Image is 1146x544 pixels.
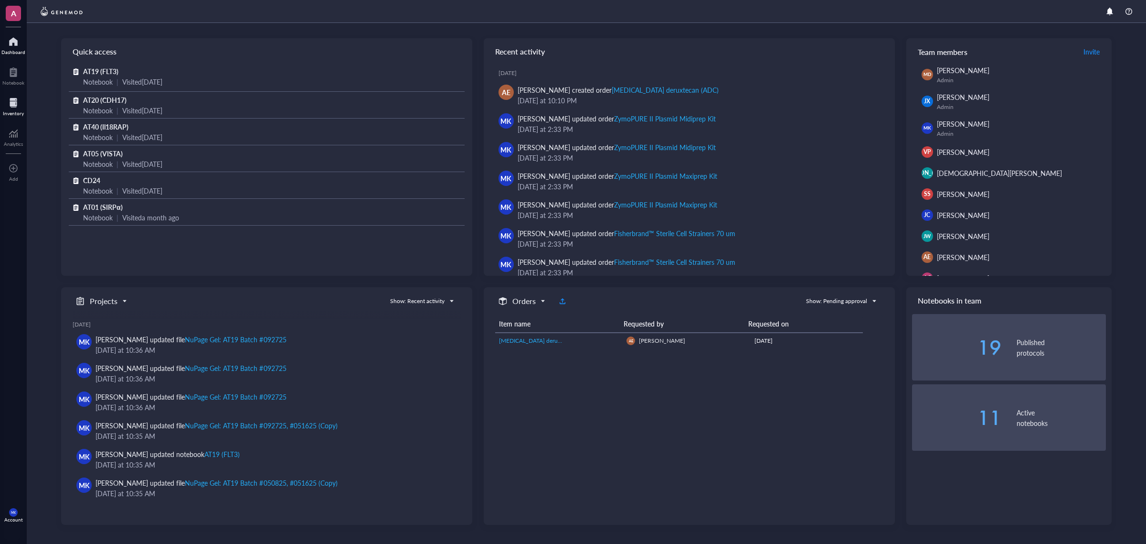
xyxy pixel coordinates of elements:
[122,212,179,223] div: Visited a month ago
[491,138,887,167] a: MK[PERSON_NAME] updated orderZymoPURE II Plasmid Midiprep Kit[DATE] at 2:33 PM
[95,345,453,355] div: [DATE] at 10:36 AM
[11,511,16,514] span: MK
[122,132,162,142] div: Visited [DATE]
[937,92,989,102] span: [PERSON_NAME]
[185,478,337,488] div: NuPage Gel: AT19 Batch #050825, #051625 (Copy)
[1,34,25,55] a: Dashboard
[1083,44,1100,59] a: Invite
[83,212,113,223] div: Notebook
[122,185,162,196] div: Visited [DATE]
[83,175,100,185] span: CD24
[937,252,989,262] span: [PERSON_NAME]
[614,257,735,267] div: Fisherbrand™ Sterile Cell Strainers 70 um
[904,169,950,177] span: [PERSON_NAME]
[79,394,90,404] span: MK
[95,373,453,384] div: [DATE] at 10:36 AM
[117,212,118,223] div: |
[518,85,719,95] div: [PERSON_NAME] created order
[90,295,117,307] h5: Projects
[924,97,930,106] span: JX
[83,76,113,87] div: Notebook
[906,38,1112,65] div: Team members
[912,408,1001,427] div: 11
[83,122,128,131] span: AT40 (Il18RAP)
[518,239,880,249] div: [DATE] at 2:33 PM
[937,119,989,129] span: [PERSON_NAME]
[185,363,286,373] div: NuPage Gel: AT19 Batch #092725
[83,132,113,142] div: Notebook
[117,76,118,87] div: |
[1,49,25,55] div: Dashboard
[122,159,162,169] div: Visited [DATE]
[95,402,453,413] div: [DATE] at 10:36 AM
[95,363,286,373] div: [PERSON_NAME] updated file
[95,449,240,459] div: [PERSON_NAME] updated notebook
[500,259,511,270] span: MK
[79,423,90,433] span: MK
[73,359,461,388] a: MK[PERSON_NAME] updated fileNuPage Gel: AT19 Batch #092725[DATE] at 10:36 AM
[495,315,620,333] th: Item name
[83,105,113,116] div: Notebook
[185,335,286,344] div: NuPage Gel: AT19 Batch #092725
[95,488,453,499] div: [DATE] at 10:35 AM
[2,80,24,86] div: Notebook
[937,189,989,199] span: [PERSON_NAME]
[500,230,511,241] span: MK
[390,297,445,305] div: Show: Recent activity
[83,185,113,196] div: Notebook
[614,114,716,123] div: ZymoPURE II Plasmid Midiprep Kit
[499,337,591,345] span: [MEDICAL_DATA] deruxtecan (ADC)
[937,273,989,283] span: [PERSON_NAME]
[937,76,1102,84] div: Admin
[83,149,123,158] span: AT05 (VISTA)
[79,337,90,347] span: MK
[937,231,989,241] span: [PERSON_NAME]
[499,69,887,77] div: [DATE]
[500,144,511,155] span: MK
[612,85,719,95] div: [MEDICAL_DATA] deruxtecan (ADC)
[3,95,24,116] a: Inventory
[937,210,989,220] span: [PERSON_NAME]
[117,132,118,142] div: |
[937,103,1102,111] div: Admin
[73,388,461,416] a: MK[PERSON_NAME] updated fileNuPage Gel: AT19 Batch #092725[DATE] at 10:36 AM
[4,126,23,147] a: Analytics
[518,152,880,163] div: [DATE] at 2:33 PM
[204,449,240,459] div: AT19 (FLT3)
[83,202,123,212] span: AT01 (SIRPα)
[912,338,1001,357] div: 19
[502,87,510,98] span: AE
[924,211,930,219] span: JC
[500,116,511,126] span: MK
[95,459,453,470] div: [DATE] at 10:35 AM
[73,445,461,474] a: MK[PERSON_NAME] updated notebookAT19 (FLT3)[DATE] at 10:35 AM
[73,330,461,359] a: MK[PERSON_NAME] updated fileNuPage Gel: AT19 Batch #092725[DATE] at 10:36 AM
[491,167,887,196] a: MK[PERSON_NAME] updated orderZymoPURE II Plasmid Maxiprep Kit[DATE] at 2:33 PM
[923,253,931,261] span: AE
[95,334,286,345] div: [PERSON_NAME] updated file
[117,105,118,116] div: |
[923,71,931,78] span: MD
[923,148,931,156] span: VP
[1083,47,1100,56] span: Invite
[937,130,1102,138] div: Admin
[484,38,895,65] div: Recent activity
[11,7,16,19] span: A
[122,76,162,87] div: Visited [DATE]
[95,431,453,441] div: [DATE] at 10:35 AM
[923,125,931,131] span: MK
[95,392,286,402] div: [PERSON_NAME] updated file
[628,338,633,343] span: AE
[754,337,859,345] div: [DATE]
[518,124,880,134] div: [DATE] at 2:33 PM
[639,337,685,345] span: [PERSON_NAME]
[79,365,90,376] span: MK
[744,315,854,333] th: Requested on
[83,66,118,76] span: AT19 (FLT3)
[518,171,718,181] div: [PERSON_NAME] updated order
[73,416,461,445] a: MK[PERSON_NAME] updated fileNuPage Gel: AT19 Batch #092725, #051625 (Copy)[DATE] at 10:35 AM
[499,337,619,345] a: [MEDICAL_DATA] deruxtecan (ADC)
[614,171,717,181] div: ZymoPURE II Plasmid Maxiprep Kit
[9,176,18,182] div: Add
[518,181,880,192] div: [DATE] at 2:33 PM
